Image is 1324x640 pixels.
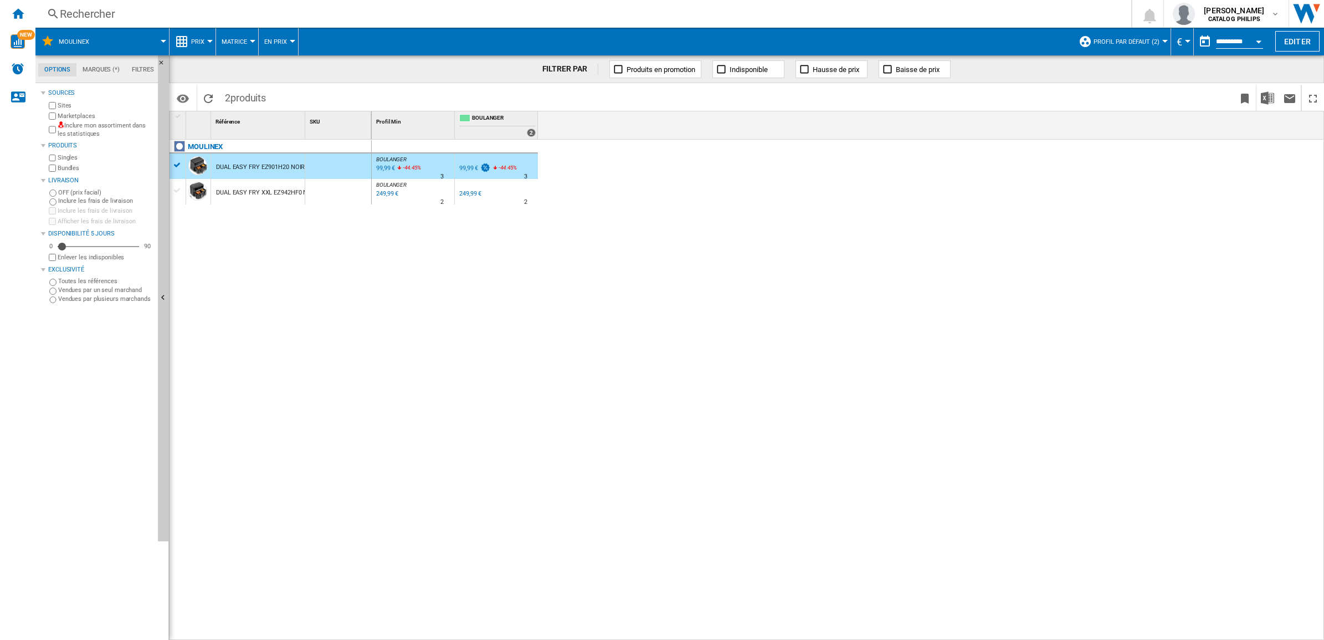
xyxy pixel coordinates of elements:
span: SKU [310,119,320,125]
div: 90 [141,242,153,250]
button: Prix [191,28,210,55]
label: Inclure mon assortiment dans les statistiques [58,121,153,139]
span: Hausse de prix [813,65,859,74]
div: DUAL EASY FRY EZ901H20 NOIR [216,155,305,180]
button: md-calendar [1194,30,1216,53]
span: BOULANGER [376,156,407,162]
input: OFF (prix facial) [49,190,57,197]
div: Livraison [48,176,153,185]
button: Profil par défaut (2) [1094,28,1165,55]
label: Singles [58,153,153,162]
b: CATALOG PHILIPS [1208,16,1260,23]
span: [PERSON_NAME] [1204,5,1264,16]
div: 99,99 € [458,163,491,174]
button: Envoyer ce rapport par email [1279,85,1301,111]
span: Produits en promotion [627,65,695,74]
span: Profil par défaut (2) [1094,38,1159,45]
button: Options [172,88,194,108]
label: Marketplaces [58,112,153,120]
div: Prix [175,28,210,55]
button: Recharger [197,85,219,111]
div: Sort None [307,111,371,129]
div: Délai de livraison : 3 jours [524,171,527,182]
span: -44.45 [499,165,512,171]
label: Sites [58,101,153,110]
span: Matrice [222,38,247,45]
md-slider: Disponibilité [58,241,139,252]
span: 2 [219,85,271,108]
div: 99,99 € [459,165,478,172]
div: Moulinex [41,28,163,55]
div: BOULANGER 2 offers sold by BOULANGER [457,111,538,139]
div: SKU Sort None [307,111,371,129]
label: Toutes les références [58,277,153,285]
div: Exclusivité [48,265,153,274]
div: 249,99 € [458,188,481,199]
span: En Prix [264,38,287,45]
span: Référence [215,119,240,125]
button: Masquer [158,55,171,75]
label: Bundles [58,164,153,172]
span: -44.45 [403,165,417,171]
img: promotionV3.png [480,163,491,172]
label: Afficher les frais de livraison [58,217,153,226]
div: Sort None [374,111,454,129]
div: Délai de livraison : 2 jours [524,197,527,208]
div: Matrice [222,28,253,55]
span: Indisponible [730,65,768,74]
div: Délai de livraison : 3 jours [440,171,444,182]
div: En Prix [264,28,292,55]
span: € [1177,36,1182,48]
img: mysite-not-bg-18x18.png [58,121,64,128]
div: 0 [47,242,55,250]
img: alerts-logo.svg [11,62,24,75]
span: Prix [191,38,204,45]
span: BOULANGER [472,114,536,124]
div: Mise à jour : jeudi 25 septembre 2025 17:37 [374,188,398,199]
div: Délai de livraison : 2 jours [440,197,444,208]
button: Produits en promotion [609,60,701,78]
input: Afficher les frais de livraison [49,218,56,225]
span: Profil Min [376,119,401,125]
div: 2 offers sold by BOULANGER [527,129,536,137]
div: Référence Sort None [213,111,305,129]
input: Marketplaces [49,112,56,120]
input: Inclure les frais de livraison [49,207,56,214]
input: Vendues par un seul marchand [49,288,57,295]
span: BOULANGER [376,182,407,188]
div: Produits [48,141,153,150]
label: Enlever les indisponibles [58,253,153,262]
button: Plein écran [1302,85,1324,111]
input: Inclure les frais de livraison [49,198,57,206]
button: Open calendar [1249,30,1269,50]
md-tab-item: Filtres [126,63,160,76]
md-tab-item: Marques (*) [76,63,126,76]
input: Afficher les frais de livraison [49,254,56,261]
div: Sort None [188,111,211,129]
div: Profil par défaut (2) [1079,28,1165,55]
button: Créer un favoris [1234,85,1256,111]
img: excel-24x24.png [1261,91,1274,105]
label: Inclure les frais de livraison [58,207,153,215]
img: wise-card.svg [11,34,25,49]
label: Vendues par plusieurs marchands [58,295,153,303]
input: Sites [49,102,56,109]
button: Editer [1275,31,1320,52]
label: Vendues par un seul marchand [58,286,153,294]
div: 249,99 € [459,190,481,197]
div: Cliquez pour filtrer sur cette marque [188,140,223,153]
button: Indisponible [712,60,784,78]
button: Hausse de prix [796,60,868,78]
div: Sources [48,89,153,98]
md-tab-item: Options [38,63,76,76]
i: % [497,163,504,176]
span: NEW [17,30,35,40]
i: % [402,163,408,176]
div: Rechercher [60,6,1102,22]
md-menu: Currency [1171,28,1194,55]
input: Toutes les références [49,279,57,286]
button: € [1177,28,1188,55]
div: Sort None [213,111,305,129]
